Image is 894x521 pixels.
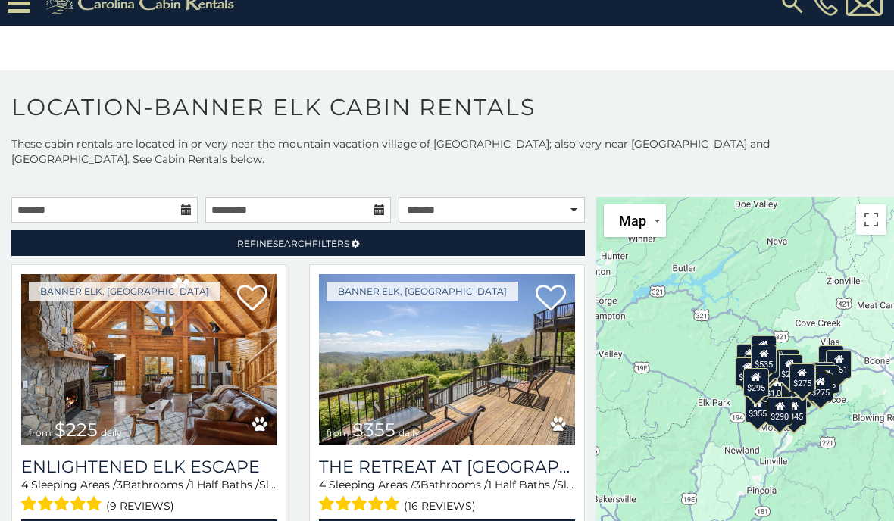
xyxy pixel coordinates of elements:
span: (9 reviews) [106,496,174,516]
div: $290 [767,397,793,426]
span: 3 [414,478,420,491]
img: The Retreat at Mountain Meadows [319,274,574,445]
div: $235 [774,349,800,378]
div: $325 [751,335,777,364]
span: from [327,427,349,438]
div: $305 [735,357,761,386]
a: Add to favorites [536,283,566,315]
div: $451 [827,350,852,379]
a: The Retreat at [GEOGRAPHIC_DATA][PERSON_NAME] [319,457,574,477]
a: The Retreat at Mountain Meadows from $355 daily [319,274,574,445]
span: Refine Filters [237,238,349,249]
span: $225 [55,419,98,441]
a: Enlightened Elk Escape from $225 daily [21,274,277,445]
span: from [29,427,52,438]
div: $275 [808,373,833,401]
span: 4 [21,478,28,491]
img: Enlightened Elk Escape [21,274,277,445]
span: daily [399,427,420,438]
div: $375 [782,384,808,413]
a: Add to favorites [237,283,267,315]
button: Change map style [604,204,666,237]
span: 3 [117,478,123,491]
div: $535 [752,345,777,373]
span: Search [273,238,312,249]
span: $355 [352,419,395,441]
div: $400 [809,362,835,391]
div: $235 [777,354,803,383]
div: Sleeping Areas / Bathrooms / Sleeps: [21,477,277,516]
span: Map [619,213,646,229]
div: $275 [789,363,815,392]
div: $295 [743,368,769,397]
a: RefineSearchFilters [11,230,585,256]
div: $305 [786,379,811,408]
span: daily [101,427,122,438]
span: 1 Half Baths / [488,478,557,491]
div: $485 [814,365,840,394]
div: $355 [745,394,771,423]
div: $345 [781,397,807,426]
span: 4 [319,478,326,491]
a: Banner Elk, [GEOGRAPHIC_DATA] [327,282,518,301]
div: Sleeping Areas / Bathrooms / Sleeps: [319,477,574,516]
span: (16 reviews) [404,496,476,516]
a: Banner Elk, [GEOGRAPHIC_DATA] [29,282,220,301]
div: $1,095 [762,373,794,402]
div: $290 [737,344,763,373]
span: 1 Half Baths / [190,478,259,491]
h3: The Retreat at Mountain Meadows [319,457,574,477]
a: Enlightened Elk Escape [21,457,277,477]
button: Toggle fullscreen view [856,204,886,235]
div: $410 [818,345,844,374]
